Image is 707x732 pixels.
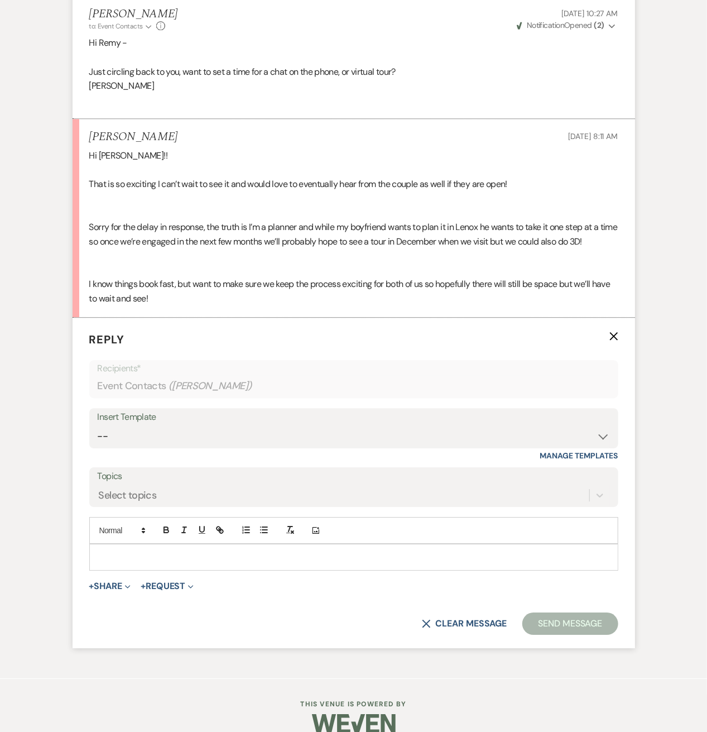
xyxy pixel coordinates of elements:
[99,487,157,503] div: Select topics
[98,375,610,397] div: Event Contacts
[527,20,564,30] span: Notification
[89,130,178,144] h5: [PERSON_NAME]
[89,7,178,21] h5: [PERSON_NAME]
[141,582,146,591] span: +
[89,21,153,31] button: to: Event Contacts
[422,619,507,628] button: Clear message
[517,20,604,30] span: Opened
[89,22,143,31] span: to: Event Contacts
[89,582,94,591] span: +
[141,582,194,591] button: Request
[89,582,131,591] button: Share
[89,332,125,347] span: Reply
[594,20,604,30] strong: ( 2 )
[568,131,618,141] span: [DATE] 8:11 AM
[89,79,618,93] p: [PERSON_NAME]
[169,379,252,394] span: ( [PERSON_NAME] )
[98,361,610,376] p: Recipients*
[540,451,618,461] a: Manage Templates
[98,409,610,425] div: Insert Template
[89,65,618,79] p: Just circling back to you, want to set a time for a chat on the phone, or virtual tour?
[89,36,618,50] p: Hi Remy -
[98,468,610,485] label: Topics
[522,613,618,635] button: Send Message
[562,8,618,18] span: [DATE] 10:27 AM
[89,149,618,306] div: Hi [PERSON_NAME]!! That is so exciting I can’t wait to see it and would love to eventually hear f...
[515,20,618,31] button: NotificationOpened (2)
